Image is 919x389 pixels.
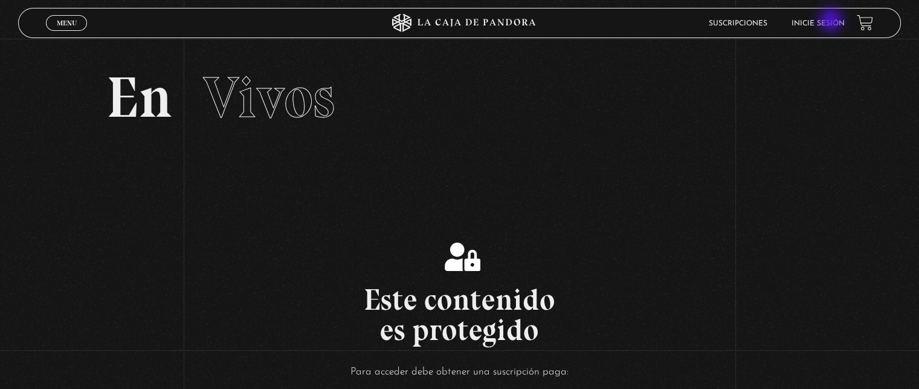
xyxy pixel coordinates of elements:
[203,63,335,132] span: Vivos
[857,15,873,31] a: View your shopping cart
[57,19,77,27] span: Menu
[53,30,81,38] span: Cerrar
[709,20,767,27] a: Suscripciones
[792,20,845,27] a: Inicie sesión
[106,69,812,126] h2: En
